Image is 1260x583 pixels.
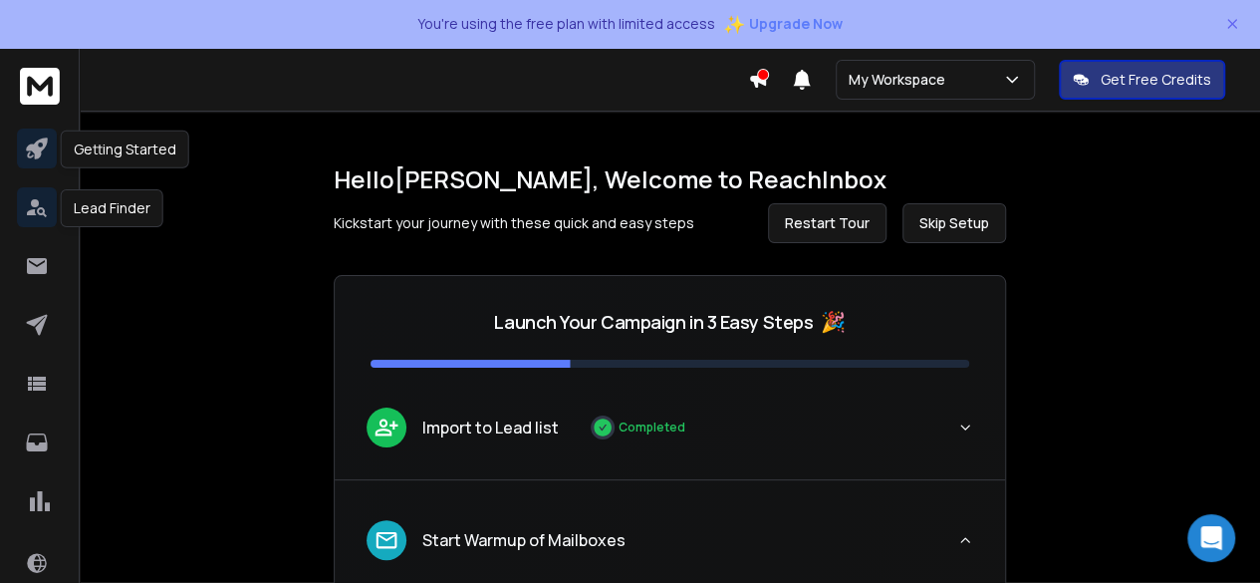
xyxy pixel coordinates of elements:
[52,52,141,68] div: Domain: [URL]
[723,4,843,44] button: ✨Upgrade Now
[1101,70,1211,90] p: Get Free Credits
[335,392,1005,479] button: leadImport to Lead listCompleted
[422,528,626,552] p: Start Warmup of Mailboxes
[821,308,846,336] span: 🎉
[619,420,685,436] p: Completed
[61,131,189,168] div: Getting Started
[1059,60,1225,100] button: Get Free Credits
[723,10,745,38] span: ✨
[902,203,1006,243] button: Skip Setup
[374,415,399,439] img: lead
[76,118,178,131] div: Domain Overview
[54,116,70,132] img: tab_domain_overview_orange.svg
[749,14,843,34] span: Upgrade Now
[374,527,399,553] img: lead
[32,52,48,68] img: website_grey.svg
[220,118,336,131] div: Keywords by Traffic
[422,416,559,439] p: Import to Lead list
[334,213,694,233] p: Kickstart your journey with these quick and easy steps
[32,32,48,48] img: logo_orange.svg
[1187,514,1235,562] div: Open Intercom Messenger
[334,163,1006,195] h1: Hello [PERSON_NAME] , Welcome to ReachInbox
[61,189,163,227] div: Lead Finder
[198,116,214,132] img: tab_keywords_by_traffic_grey.svg
[417,14,715,34] p: You're using the free plan with limited access
[494,308,813,336] p: Launch Your Campaign in 3 Easy Steps
[768,203,886,243] button: Restart Tour
[56,32,98,48] div: v 4.0.25
[919,213,989,233] span: Skip Setup
[849,70,953,90] p: My Workspace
